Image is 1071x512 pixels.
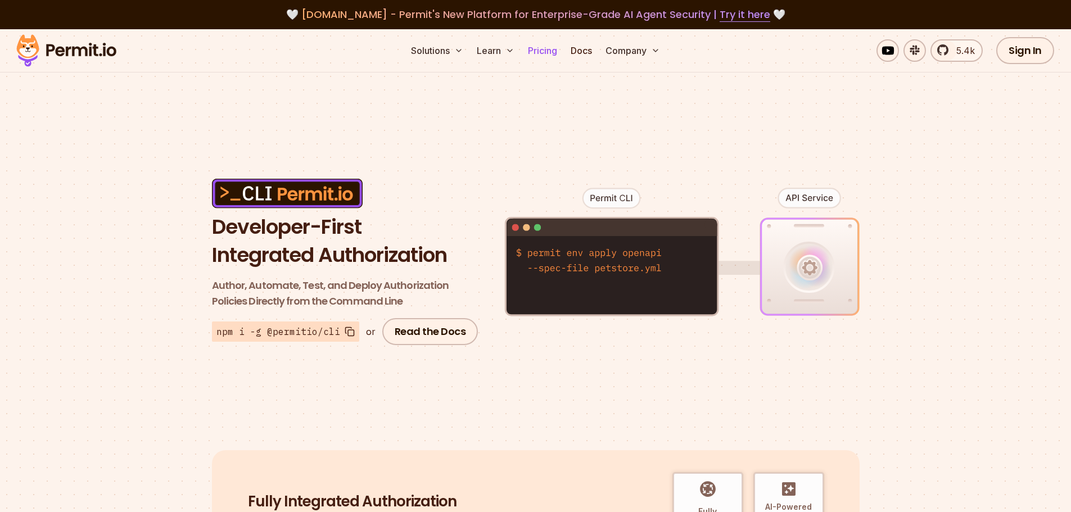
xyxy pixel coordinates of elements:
a: 5.4k [930,39,983,62]
span: Author, Automate, Test, and Deploy Authorization [212,278,482,293]
button: Solutions [406,39,468,62]
a: Pricing [523,39,562,62]
a: Sign In [996,37,1054,64]
p: Policies Directly from the Command Line [212,278,482,309]
a: Try it here [720,7,770,22]
span: [DOMAIN_NAME] - Permit's New Platform for Enterprise-Grade AI Agent Security | [301,7,770,21]
div: 🤍 🤍 [27,7,1044,22]
a: Docs [566,39,596,62]
div: or [366,325,376,338]
span: npm i -g @permitio/cli [216,325,340,338]
span: 5.4k [950,44,975,57]
a: Read the Docs [382,318,478,345]
h1: Developer-First Integrated Authorization [212,213,482,269]
button: Learn [472,39,519,62]
img: Permit logo [11,31,121,70]
button: npm i -g @permitio/cli [212,321,359,342]
button: Company [601,39,665,62]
